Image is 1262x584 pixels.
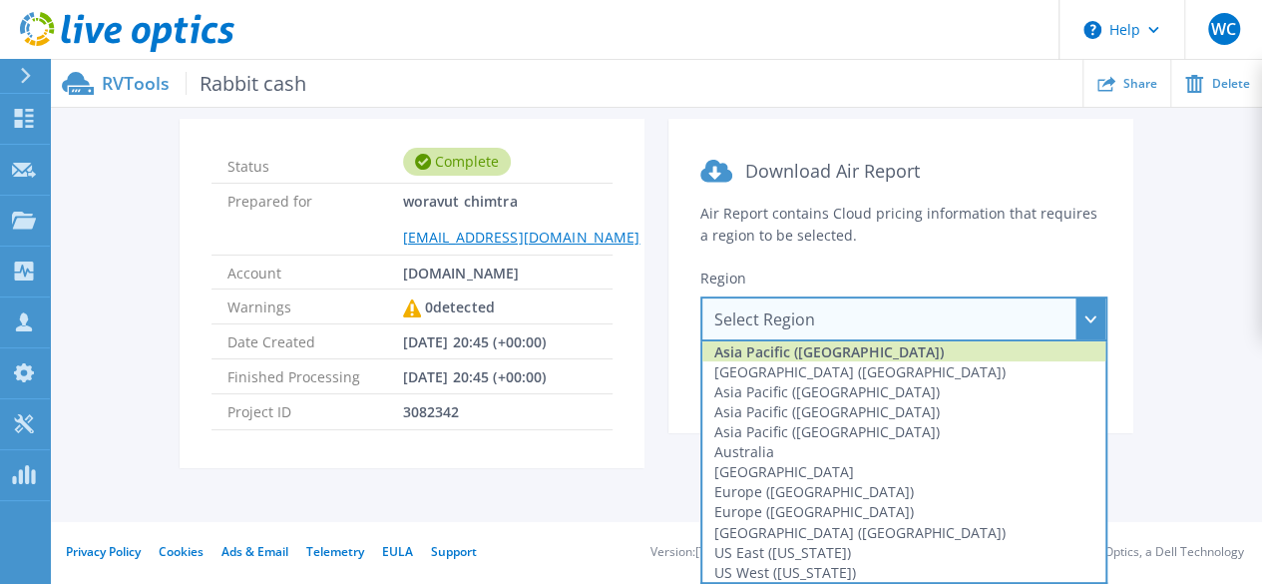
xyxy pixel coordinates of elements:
[403,184,640,254] span: woravut chimtra
[1211,78,1249,90] span: Delete
[702,522,1105,542] div: [GEOGRAPHIC_DATA] ([GEOGRAPHIC_DATA])
[227,324,403,358] span: Date Created
[1012,546,1244,559] li: Powered by Live Optics, a Dell Technology
[227,394,403,428] span: Project ID
[702,482,1105,502] div: Europe ([GEOGRAPHIC_DATA])
[159,543,204,560] a: Cookies
[403,256,520,289] span: [DOMAIN_NAME]
[744,159,919,183] span: Download Air Report
[382,543,413,560] a: EULA
[403,148,511,176] div: Complete
[306,543,364,560] a: Telemetry
[403,290,495,325] div: 0 detected
[403,394,460,428] span: 3082342
[431,543,477,560] a: Support
[227,149,403,175] span: Status
[702,361,1105,381] div: [GEOGRAPHIC_DATA] ([GEOGRAPHIC_DATA])
[702,341,1105,361] div: Asia Pacific ([GEOGRAPHIC_DATA])
[700,204,1097,245] span: Air Report contains Cloud pricing information that requires a region to be selected.
[227,184,403,254] span: Prepared for
[700,269,746,288] span: Region
[1211,21,1236,37] span: WC
[702,381,1105,401] div: Asia Pacific ([GEOGRAPHIC_DATA])
[702,422,1105,442] div: Asia Pacific ([GEOGRAPHIC_DATA])
[702,542,1105,562] div: US East ([US_STATE])
[227,290,403,323] span: Warnings
[66,543,141,560] a: Privacy Policy
[403,228,640,247] a: [EMAIL_ADDRESS][DOMAIN_NAME]
[1123,78,1157,90] span: Share
[702,402,1105,422] div: Asia Pacific ([GEOGRAPHIC_DATA])
[186,72,306,95] span: Rabbit cash
[702,462,1105,482] div: [GEOGRAPHIC_DATA]
[403,359,547,393] span: [DATE] 20:45 (+00:00)
[102,72,306,95] p: RVTools
[221,543,288,560] a: Ads & Email
[403,324,547,358] span: [DATE] 20:45 (+00:00)
[227,256,403,289] span: Account
[700,296,1107,341] div: Select Region
[702,502,1105,522] div: Europe ([GEOGRAPHIC_DATA])
[650,546,785,559] li: Version: [TECHNICAL_ID]
[227,359,403,393] span: Finished Processing
[702,442,1105,462] div: Australia
[702,562,1105,582] div: US West ([US_STATE])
